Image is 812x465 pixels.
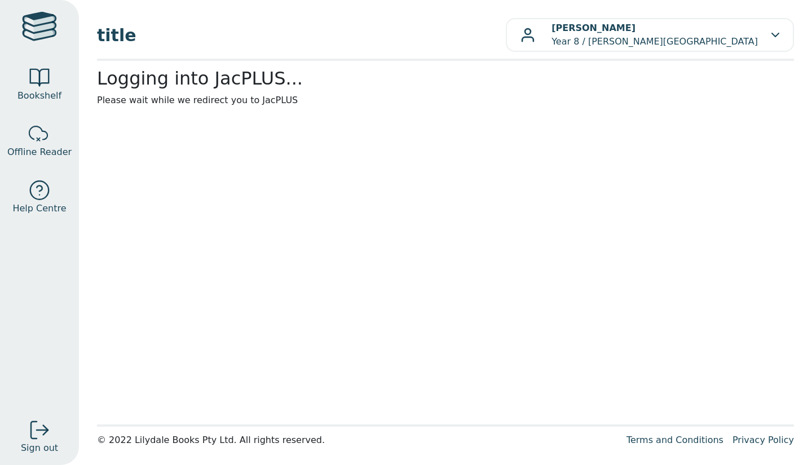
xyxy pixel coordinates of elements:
span: Help Centre [12,202,66,215]
span: Bookshelf [17,89,61,103]
a: Privacy Policy [732,435,794,445]
p: Please wait while we redirect you to JacPLUS [97,94,794,107]
span: Offline Reader [7,145,72,159]
b: [PERSON_NAME] [551,23,636,33]
span: Sign out [21,441,58,455]
div: © 2022 Lilydale Books Pty Ltd. All rights reserved. [97,433,617,447]
a: Terms and Conditions [626,435,723,445]
span: title [97,23,506,48]
p: Year 8 / [PERSON_NAME][GEOGRAPHIC_DATA] [551,21,758,48]
h2: Logging into JacPLUS... [97,68,794,89]
button: [PERSON_NAME]Year 8 / [PERSON_NAME][GEOGRAPHIC_DATA] [506,18,794,52]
